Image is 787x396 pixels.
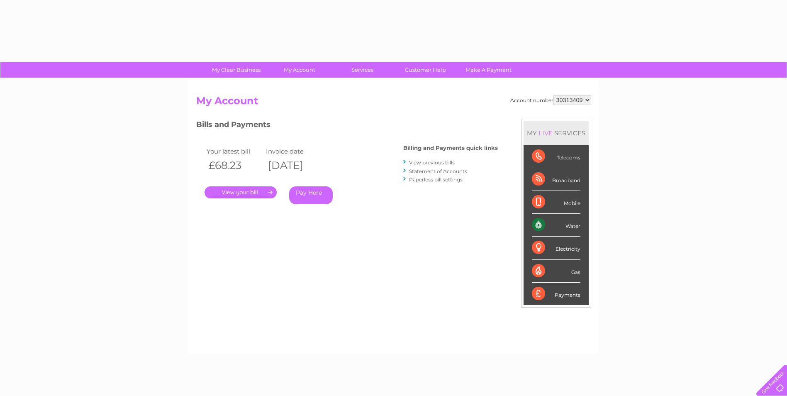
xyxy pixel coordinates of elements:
[205,146,264,157] td: Your latest bill
[403,145,498,151] h4: Billing and Payments quick links
[205,157,264,174] th: £68.23
[532,237,580,259] div: Electricity
[524,121,589,145] div: MY SERVICES
[196,119,498,133] h3: Bills and Payments
[289,186,333,204] a: Pay Here
[532,168,580,191] div: Broadband
[409,159,455,166] a: View previous bills
[532,283,580,305] div: Payments
[264,146,324,157] td: Invoice date
[510,95,591,105] div: Account number
[202,62,270,78] a: My Clear Business
[196,95,591,111] h2: My Account
[532,260,580,283] div: Gas
[391,62,460,78] a: Customer Help
[532,191,580,214] div: Mobile
[532,145,580,168] div: Telecoms
[409,176,463,183] a: Paperless bill settings
[537,129,554,137] div: LIVE
[532,214,580,237] div: Water
[454,62,523,78] a: Make A Payment
[264,157,324,174] th: [DATE]
[409,168,467,174] a: Statement of Accounts
[265,62,334,78] a: My Account
[205,186,277,198] a: .
[328,62,397,78] a: Services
